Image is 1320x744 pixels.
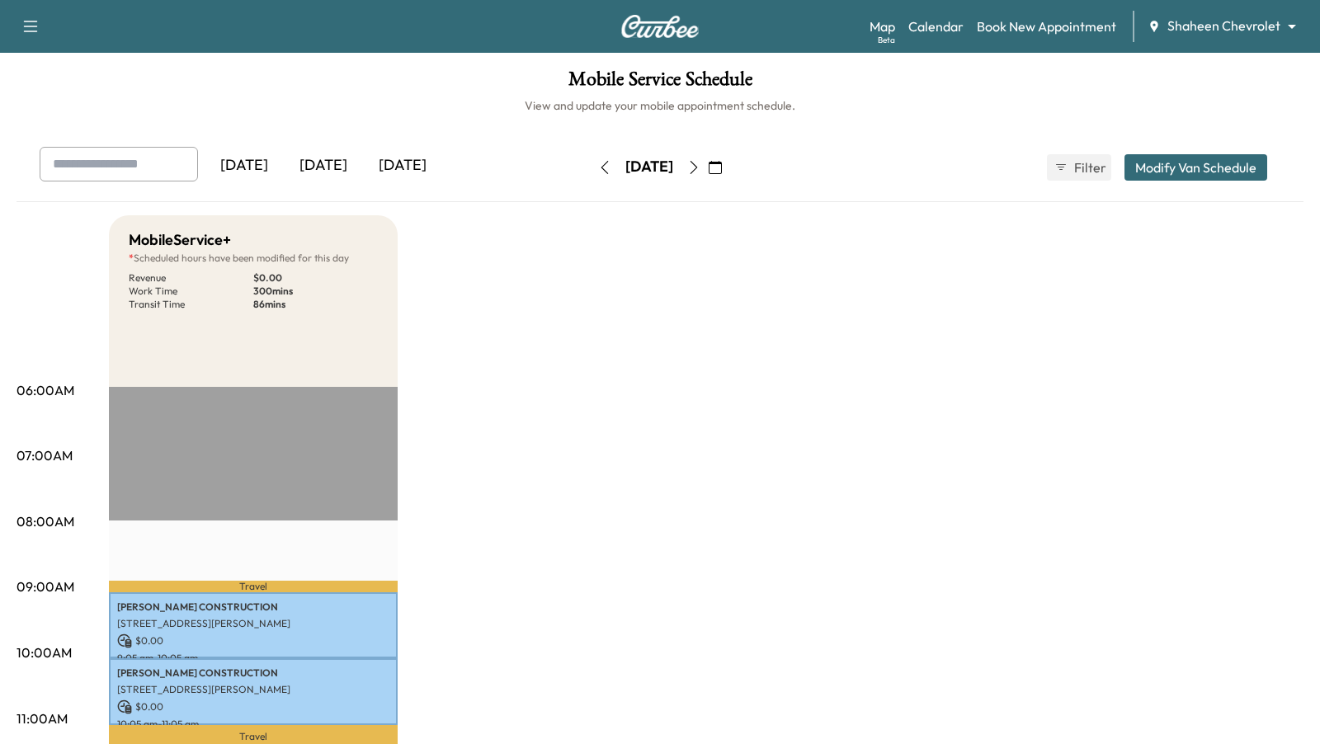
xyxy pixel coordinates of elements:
div: [DATE] [363,147,442,185]
p: Revenue [129,271,253,285]
div: Beta [878,34,895,46]
button: Filter [1047,154,1111,181]
p: [STREET_ADDRESS][PERSON_NAME] [117,683,389,696]
h5: MobileService+ [129,228,231,252]
p: 86 mins [253,298,378,311]
div: [DATE] [625,157,673,177]
p: $ 0.00 [117,633,389,648]
p: Transit Time [129,298,253,311]
a: Book New Appointment [977,16,1116,36]
p: Travel [109,581,398,591]
h1: Mobile Service Schedule [16,69,1303,97]
span: Shaheen Chevrolet [1167,16,1280,35]
span: Filter [1074,158,1104,177]
p: 10:05 am - 11:05 am [117,718,389,731]
img: Curbee Logo [620,15,700,38]
p: [PERSON_NAME] CONSTRUCTION [117,600,389,614]
div: [DATE] [284,147,363,185]
p: 08:00AM [16,511,74,531]
div: [DATE] [205,147,284,185]
h6: View and update your mobile appointment schedule. [16,97,1303,114]
a: MapBeta [870,16,895,36]
p: 10:00AM [16,643,72,662]
p: Work Time [129,285,253,298]
p: 300 mins [253,285,378,298]
p: [PERSON_NAME] CONSTRUCTION [117,666,389,680]
p: 09:00AM [16,577,74,596]
p: 11:00AM [16,709,68,728]
button: Modify Van Schedule [1124,154,1267,181]
p: 9:05 am - 10:05 am [117,652,389,665]
p: $ 0.00 [117,699,389,714]
p: [STREET_ADDRESS][PERSON_NAME] [117,617,389,630]
a: Calendar [908,16,964,36]
p: Scheduled hours have been modified for this day [129,252,378,265]
p: $ 0.00 [253,271,378,285]
p: 06:00AM [16,380,74,400]
p: 07:00AM [16,445,73,465]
